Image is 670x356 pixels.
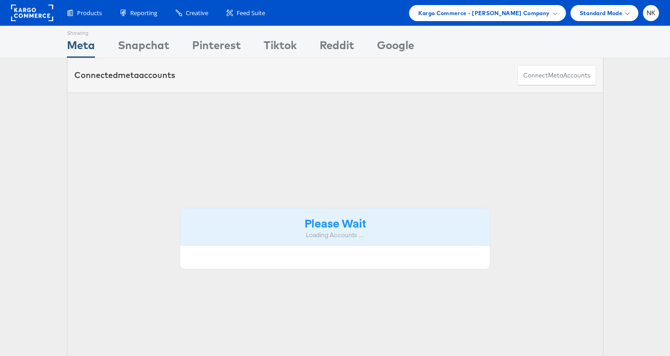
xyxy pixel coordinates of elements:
[77,9,102,17] span: Products
[67,26,95,37] div: Showing
[192,37,241,58] div: Pinterest
[264,37,297,58] div: Tiktok
[237,9,265,17] span: Feed Suite
[377,37,414,58] div: Google
[186,9,208,17] span: Creative
[517,65,596,86] button: ConnectmetaAccounts
[305,215,366,230] strong: Please Wait
[548,71,563,80] span: meta
[130,9,157,17] span: Reporting
[418,8,550,18] span: Kargo Commerce - [PERSON_NAME] Company
[320,37,354,58] div: Reddit
[67,37,95,58] div: Meta
[580,8,622,18] span: Standard Mode
[187,231,483,239] div: Loading Accounts ....
[647,10,656,16] span: NK
[118,70,139,80] span: meta
[74,69,175,81] div: Connected accounts
[118,37,169,58] div: Snapchat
